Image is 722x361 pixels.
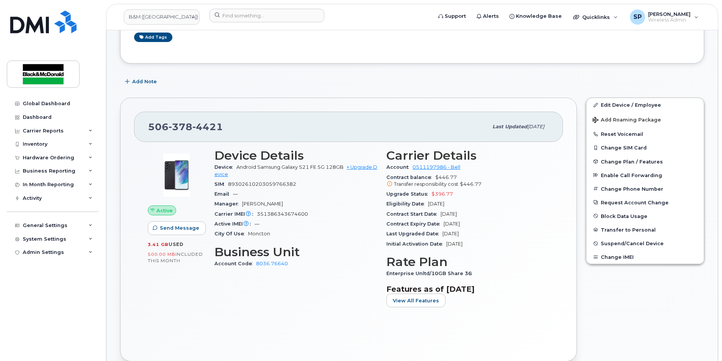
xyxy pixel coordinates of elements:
[442,231,459,237] span: [DATE]
[236,164,344,170] span: Android Samsung Galaxy S21 FE 5G 128GB
[460,181,481,187] span: $446.77
[214,261,256,266] span: Account Code
[586,209,704,223] button: Block Data Usage
[492,124,527,129] span: Last updated
[527,124,544,129] span: [DATE]
[386,231,442,237] span: Last Upgraded Date
[257,211,308,217] span: 351386343674600
[214,164,236,170] span: Device
[431,191,453,197] span: $396.77
[214,201,242,207] span: Manager
[132,78,157,85] span: Add Note
[586,168,704,182] button: Enable Call Forwarding
[586,141,704,154] button: Change SIM Card
[504,9,567,24] a: Knowledge Base
[586,223,704,237] button: Transfer to Personal
[192,121,223,132] span: 4421
[601,241,664,246] span: Suspend/Cancel Device
[214,231,248,237] span: City Of Use
[148,242,169,247] span: 3.41 GB
[242,201,283,207] span: [PERSON_NAME]
[413,164,460,170] a: 0511197986 - Bell
[648,17,691,23] span: Wireless Admin
[148,252,175,257] span: 500.00 MB
[445,12,466,20] span: Support
[586,98,704,112] a: Edit Device / Employee
[592,117,661,124] span: Add Roaming Package
[233,191,238,197] span: —
[601,159,663,164] span: Change Plan / Features
[433,9,471,24] a: Support
[446,241,463,247] span: [DATE]
[214,221,255,227] span: Active IMEI
[386,191,431,197] span: Upgrade Status
[214,164,377,177] a: + Upgrade Device
[586,127,704,141] button: Reset Voicemail
[441,211,457,217] span: [DATE]
[124,9,200,25] a: B&M (Atlantic Region)
[386,174,549,188] span: $446.77
[248,231,270,237] span: Moncton
[386,211,441,217] span: Contract Start Date
[214,191,233,197] span: Email
[386,164,413,170] span: Account
[214,211,257,217] span: Carrier IMEI
[386,294,445,307] button: View All Features
[483,12,499,20] span: Alerts
[214,149,377,162] h3: Device Details
[386,221,444,227] span: Contract Expiry Date
[386,285,549,294] h3: Features as of [DATE]
[148,121,223,132] span: 506
[214,181,228,187] span: SIM
[214,245,377,259] h3: Business Unit
[169,121,192,132] span: 378
[393,297,439,304] span: View All Features
[582,14,610,20] span: Quicklinks
[148,251,203,264] span: included this month
[386,241,446,247] span: Initial Activation Date
[625,9,704,25] div: Spencer Pearson
[256,261,288,266] a: 8036.76640
[148,221,206,235] button: Send Message
[586,237,704,250] button: Suspend/Cancel Device
[648,11,691,17] span: [PERSON_NAME]
[386,255,549,269] h3: Rate Plan
[154,152,199,198] img: image20231002-3703462-abbrul.jpeg
[228,181,296,187] span: 89302610203059766382
[386,149,549,162] h3: Carrier Details
[428,201,444,207] span: [DATE]
[568,9,623,25] div: Quicklinks
[160,224,199,232] span: Send Message
[633,12,642,22] span: SP
[586,182,704,196] button: Change Phone Number
[169,241,184,247] span: used
[586,250,704,264] button: Change IMEI
[516,12,562,20] span: Knowledge Base
[601,172,662,178] span: Enable Call Forwarding
[156,207,173,214] span: Active
[255,221,259,227] span: —
[386,271,476,276] span: Enterprise Unltd/10GB Share 36
[134,33,172,42] a: Add tags
[386,201,428,207] span: Eligibility Date
[586,196,704,209] button: Request Account Change
[394,181,458,187] span: Transfer responsibility cost
[444,221,460,227] span: [DATE]
[586,112,704,127] button: Add Roaming Package
[386,174,435,180] span: Contract balance
[586,155,704,168] button: Change Plan / Features
[471,9,504,24] a: Alerts
[209,9,324,22] input: Find something...
[120,75,163,89] button: Add Note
